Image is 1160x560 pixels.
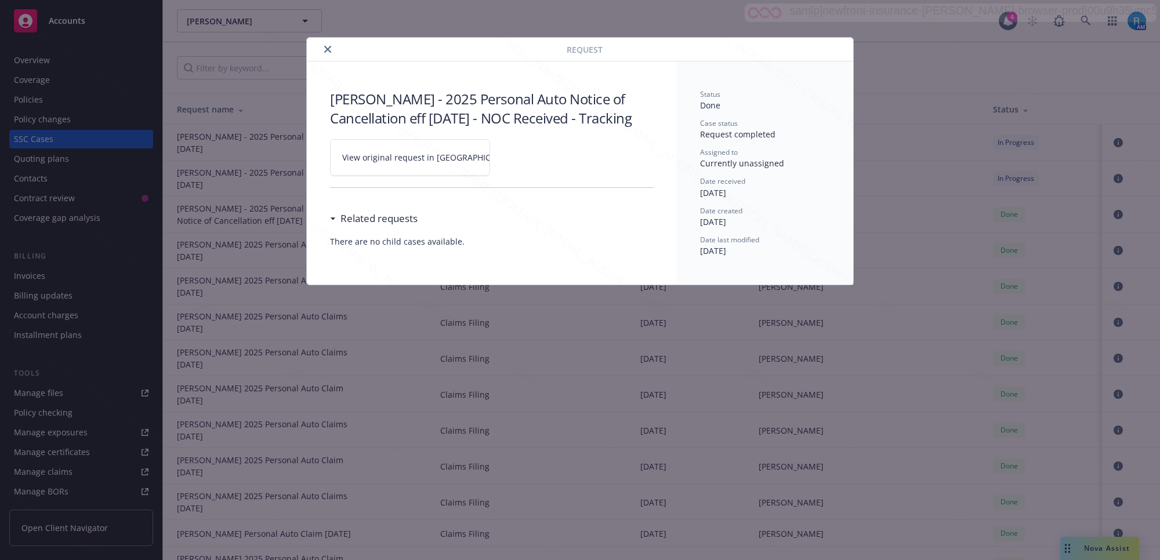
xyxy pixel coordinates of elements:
[330,89,654,128] h3: [PERSON_NAME] - 2025 Personal Auto Notice of Cancellation eff [DATE] - NOC Received - Tracking
[700,147,738,157] span: Assigned to
[700,187,726,198] span: [DATE]
[700,235,759,245] span: Date last modified
[340,211,418,226] h3: Related requests
[330,235,654,248] span: There are no child cases available.
[700,206,742,216] span: Date created
[330,139,490,176] a: View original request in [GEOGRAPHIC_DATA]
[700,89,720,99] span: Status
[330,211,418,226] div: Related requests
[700,216,726,227] span: [DATE]
[700,100,720,111] span: Done
[700,118,738,128] span: Case status
[700,158,784,169] span: Currently unassigned
[700,129,775,140] span: Request completed
[342,151,518,163] span: View original request in [GEOGRAPHIC_DATA]
[700,245,726,256] span: [DATE]
[321,42,335,56] button: close
[567,43,603,56] span: Request
[700,176,745,186] span: Date received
